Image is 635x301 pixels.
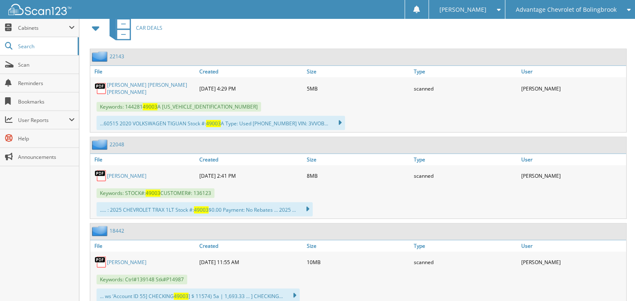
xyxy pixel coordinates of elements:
div: ...60515 2020 VOLKSWAGEN TIGUAN Stock #: A Type: Used [PHONE_NUMBER] VIN: 3VVOB... [97,116,345,130]
a: 18442 [110,227,124,234]
img: folder2.png [92,139,110,150]
a: 22143 [110,53,124,60]
a: User [519,66,626,77]
a: Created [197,154,304,165]
div: 5MB [305,79,412,98]
a: [PERSON_NAME] [107,172,146,179]
a: Type [412,66,519,77]
a: Type [412,240,519,252]
span: CAR DEALS [136,24,162,31]
a: [PERSON_NAME] [PERSON_NAME] [PERSON_NAME] [107,81,195,96]
span: 49003 [194,206,209,213]
div: 10MB [305,254,412,270]
a: 22048 [110,141,124,148]
div: [DATE] 4:29 PM [197,79,304,98]
a: User [519,154,626,165]
a: User [519,240,626,252]
span: Reminders [18,80,75,87]
img: folder2.png [92,51,110,62]
img: PDF.png [94,169,107,182]
span: Cabinets [18,24,69,31]
a: Type [412,154,519,165]
div: [DATE] 2:41 PM [197,167,304,184]
span: User Reports [18,117,69,124]
span: Keywords: 144281 A [US_VEHICLE_IDENTIFICATION_NUMBER] [97,102,261,112]
span: Bookmarks [18,98,75,105]
img: PDF.png [94,82,107,95]
span: 49003 [174,293,188,300]
span: 49003 [206,120,221,127]
img: scan123-logo-white.svg [8,4,71,15]
div: [DATE] 11:55 AM [197,254,304,270]
div: 8MB [305,167,412,184]
span: Advantage Chevrolet of Bolingbrook [516,7,617,12]
a: Size [305,240,412,252]
div: [PERSON_NAME] [519,254,626,270]
div: scanned [412,167,519,184]
span: Help [18,135,75,142]
div: [PERSON_NAME] [519,167,626,184]
span: Scan [18,61,75,68]
span: Announcements [18,153,75,161]
a: File [90,240,197,252]
span: 49003 [143,103,157,110]
div: [PERSON_NAME] [519,79,626,98]
span: Keywords: Ctrl#139148 Stk#P14987 [97,275,187,284]
a: [PERSON_NAME] [107,259,146,266]
a: File [90,66,197,77]
a: File [90,154,197,165]
a: CAR DEALS [105,11,162,44]
iframe: Chat Widget [593,261,635,301]
span: 49003 [146,189,160,197]
div: scanned [412,254,519,270]
div: ..... : 2025 CHEVROLET TRAX 1LT Stock #: $0.00 Payment: No Rebates ... 2025 ... [97,202,313,216]
a: Created [197,240,304,252]
div: scanned [412,79,519,98]
span: [PERSON_NAME] [439,7,486,12]
img: PDF.png [94,256,107,268]
span: Keywords: STOCK#: CUSTOMER#: 136123 [97,188,214,198]
a: Created [197,66,304,77]
a: Size [305,66,412,77]
a: Size [305,154,412,165]
span: Search [18,43,73,50]
img: folder2.png [92,226,110,236]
